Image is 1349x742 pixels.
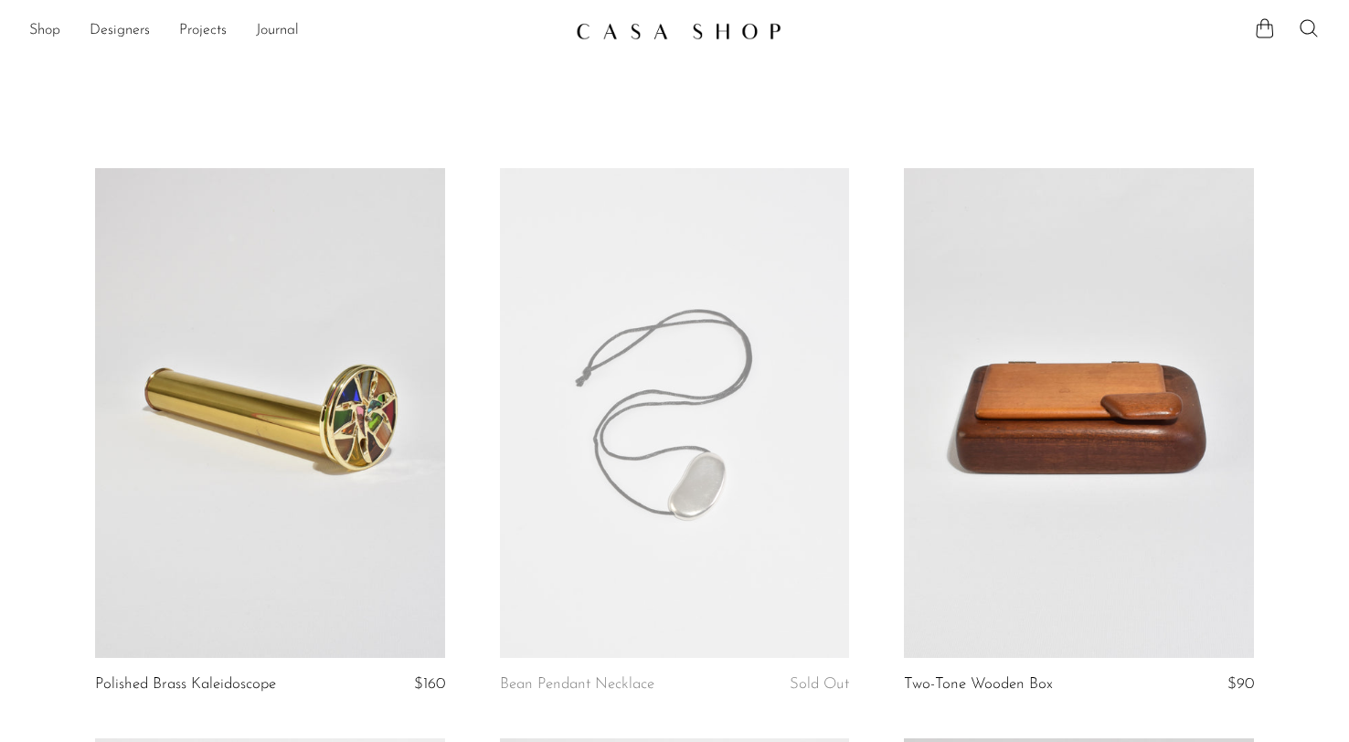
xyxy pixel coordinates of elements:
[29,19,60,43] a: Shop
[179,19,227,43] a: Projects
[256,19,299,43] a: Journal
[90,19,150,43] a: Designers
[1227,676,1254,692] span: $90
[790,676,849,692] span: Sold Out
[29,16,561,47] ul: NEW HEADER MENU
[904,676,1053,693] a: Two-Tone Wooden Box
[95,676,276,693] a: Polished Brass Kaleidoscope
[414,676,445,692] span: $160
[500,676,654,693] a: Bean Pendant Necklace
[29,16,561,47] nav: Desktop navigation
